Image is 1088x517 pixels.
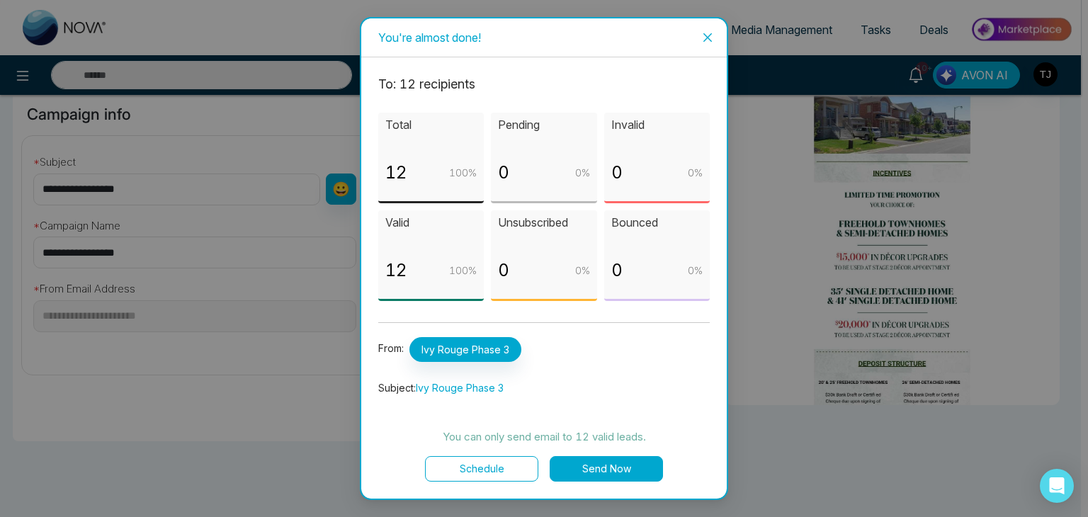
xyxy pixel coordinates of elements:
p: From: [378,337,710,362]
p: 0 % [575,165,590,181]
div: Open Intercom Messenger [1040,469,1074,503]
p: 0 % [575,263,590,278]
span: close [702,32,713,43]
span: Ivy Rouge Phase 3 [409,337,521,362]
p: 0 [611,257,623,284]
p: 0 [498,257,509,284]
p: 12 [385,257,407,284]
span: Ivy Rouge Phase 3 [416,382,504,394]
p: 100 % [449,165,477,181]
p: Total [385,116,477,134]
p: 12 [385,159,407,186]
p: Pending [498,116,589,134]
p: Subject: [378,380,710,396]
p: 0 % [688,263,703,278]
button: Schedule [425,456,538,482]
p: Invalid [611,116,703,134]
button: Send Now [550,456,663,482]
p: 100 % [449,263,477,278]
p: Unsubscribed [498,214,589,232]
p: 0 % [688,165,703,181]
p: 0 [498,159,509,186]
p: You can only send email to 12 valid leads. [378,428,710,445]
p: Bounced [611,214,703,232]
p: To: 12 recipient s [378,74,710,94]
button: Close [688,18,727,57]
p: 0 [611,159,623,186]
div: You're almost done! [378,30,710,45]
p: Valid [385,214,477,232]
